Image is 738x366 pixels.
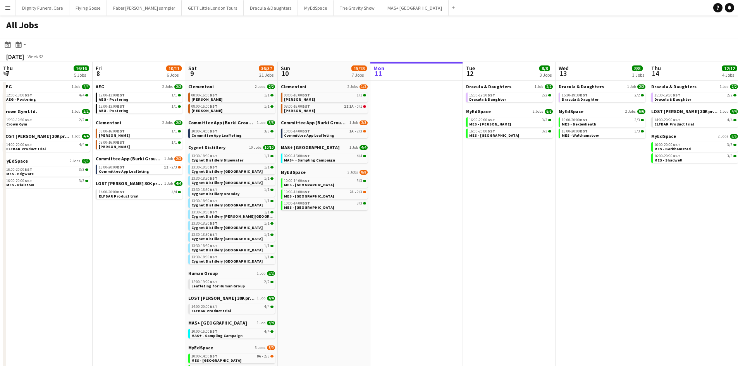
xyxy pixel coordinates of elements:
span: 10 Jobs [249,145,261,150]
a: 12:00-13:00BST1/1AEG - Postering [99,104,181,113]
div: MyEdSpace2 Jobs6/616:00-20:00BST3/3MES - Edgware16:00-20:00BST3/3MES - Plaistow [3,158,90,189]
span: Cygnet Distillery Bromley [191,191,239,196]
span: 1/1 [264,188,270,192]
a: Cygnet Distillery10 Jobs10/10 [188,144,275,150]
div: • [284,129,366,133]
span: MyEdSpace [466,108,491,114]
span: Dracula & Daughters [466,84,511,89]
span: MES - Dulwich High Street [284,182,334,187]
span: BST [24,142,32,147]
span: Committee App Leafleting [284,133,334,138]
a: LOST [PERSON_NAME] 30K product trial1 Job4/4 [96,180,182,186]
span: BST [673,117,680,122]
a: 16:00-20:00BST3/3MES - Berkhamsted [654,142,736,151]
a: 16:00-20:00BST3/3MES - [PERSON_NAME] [469,117,551,126]
span: 1 Job [164,156,173,161]
button: Faber [PERSON_NAME] sampler [107,0,182,15]
span: 2/2 [727,93,733,97]
span: 2 Jobs [533,109,543,114]
div: Crown Gym Ltd.1 Job2/215:30-19:30BST2/2Crown Gym [3,108,90,133]
span: BST [580,117,588,122]
span: 3/3 [542,129,547,133]
span: 2/2 [730,84,738,89]
a: 13:30-18:30BST1/1Cygnet Distillery Bluewater [191,153,274,162]
span: 2/3 [172,165,177,169]
span: Committee App Leafleting [191,133,242,138]
span: 6/6 [82,159,90,163]
span: BST [302,93,310,98]
span: 13:30-18:30 [191,177,217,180]
span: BST [24,93,32,98]
a: 14:00-20:00BST4/4ELFBAR Product trial [654,117,736,126]
span: 10/10 [263,145,275,150]
span: 16:00-20:00 [469,118,495,122]
div: Committee App (Burki Group Ltd)1 Job2/310:00-14:00BST1A•2/3Committee App Leafleting [281,120,368,144]
div: MyEdSpace3 Jobs8/910:00-14:00BST3/3MES - [GEOGRAPHIC_DATA]10:00-14:00BST2A•2/3MES - [GEOGRAPHIC_D... [281,169,368,212]
span: BST [24,178,32,183]
a: 08:00-16:00BST1/1[PERSON_NAME] [99,129,181,137]
a: 13:30-18:30BST1/1Cygnet Distillery [GEOGRAPHIC_DATA] [191,165,274,174]
span: 2/3 [174,156,182,161]
a: 15:30-19:30BST2/2Dracula & Daughter [654,93,736,101]
span: LOST MARY 30K product trial [96,180,163,186]
span: BST [487,129,495,134]
span: 4/4 [174,181,182,186]
span: 2 Jobs [162,84,173,89]
span: 16:00-20:00 [654,154,680,158]
a: 08:00-16:00BST1/1[PERSON_NAME] [99,140,181,149]
span: BST [117,93,125,98]
span: 2 Jobs [347,84,358,89]
span: 4/4 [79,143,84,147]
a: 16:00-20:00BST3/3MES - [GEOGRAPHIC_DATA] [469,129,551,137]
span: Committee App (Burki Group Ltd) [281,120,348,125]
span: 1 Job [720,84,728,89]
span: 1/1 [172,93,177,97]
a: Dracula & Daughters1 Job2/2 [651,84,738,89]
span: 1 Job [720,109,728,114]
span: Cygnet Distillery Bristol [191,180,263,185]
span: 12:00-13:00 [99,93,125,97]
span: 16:00-20:00 [562,129,588,133]
span: 3 Jobs [347,170,358,175]
span: Clementoni Sampling [191,108,222,113]
span: 16:00-20:00 [654,143,680,147]
span: 1/1 [172,141,177,144]
div: • [99,165,181,169]
span: 10:00-14:00 [284,179,310,183]
span: 2/2 [635,93,640,97]
a: 13:30-18:30BST1/1Cygnet Distillery [GEOGRAPHIC_DATA] [191,176,274,185]
a: AEG2 Jobs2/2 [96,84,182,89]
span: 10:00-14:00 [284,129,310,133]
span: 3/3 [79,179,84,183]
a: Dracula & Daughters1 Job2/2 [559,84,645,89]
span: Committee App (Burki Group Ltd) [188,120,255,125]
span: MAS+ - Sampling Campaign [284,158,335,163]
span: 12:00-13:00 [99,105,125,108]
span: 2/2 [82,109,90,114]
a: 16:00-20:00BST3/3MES - Bexleyheath [562,117,644,126]
span: ELFBAR Product trial [6,146,46,151]
div: Clementoni2 Jobs1/208:00-16:00BST1/1[PERSON_NAME]08:00-16:00BST1I1A•0/1[PERSON_NAME] [281,84,368,120]
a: 13:30-18:30BST1/1Cygnet Distillery [GEOGRAPHIC_DATA] [191,198,274,207]
span: 2/3 [360,120,368,125]
span: BST [24,117,32,122]
span: MES - Plaistow [6,182,34,187]
a: LOST [PERSON_NAME] 30K product trial1 Job4/4 [651,108,738,114]
span: BST [673,142,680,147]
span: 4/4 [730,109,738,114]
span: 15:30-19:30 [6,118,32,122]
span: 08:00-16:00 [191,105,217,108]
span: 3/3 [264,129,270,133]
a: 09:00-15:00BST4/4MAS+ - Sampling Campaign [284,153,366,162]
button: MyEdSpace [298,0,334,15]
div: Committee App (Burki Group Ltd)1 Job2/316:00-20:00BST1I•2/3Committee App Leafleting [96,156,182,180]
span: BST [673,153,680,158]
a: 08:00-16:00BST1I1A•0/1[PERSON_NAME] [284,104,366,113]
span: 12:00-13:00 [6,93,32,97]
span: MyEdSpace [651,133,676,139]
span: MES - Leicester [469,133,519,138]
span: BST [302,189,310,194]
span: 1A [349,129,354,133]
span: Dracula & Daughters [651,84,697,89]
span: 0/1 [357,105,362,108]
